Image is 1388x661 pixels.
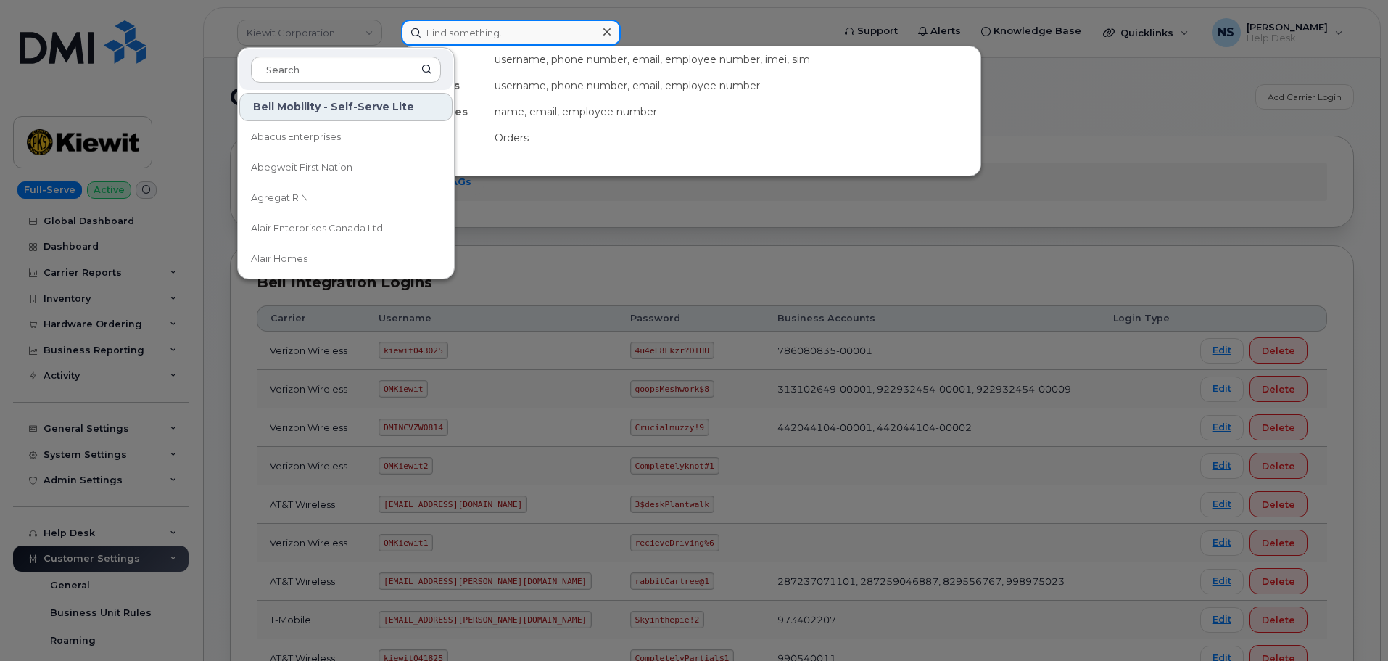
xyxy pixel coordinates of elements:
[251,221,383,236] span: Alair Enterprises Canada Ltd
[251,160,352,175] span: Abegweit First Nation
[489,125,980,151] div: Orders
[489,99,980,125] div: name, email, employee number
[489,46,980,73] div: username, phone number, email, employee number, imei, sim
[239,245,453,274] a: Alair Homes
[1325,598,1377,650] iframe: Messenger Launcher
[489,73,980,99] div: username, phone number, email, employee number
[251,252,307,266] span: Alair Homes
[239,123,453,152] a: Abacus Enterprises
[239,214,453,243] a: Alair Enterprises Canada Ltd
[402,46,489,73] div: Devices
[251,57,441,83] input: Search
[251,191,308,205] span: Agregat R.N
[251,130,341,144] span: Abacus Enterprises
[239,93,453,121] div: Bell Mobility - Self-Serve Lite
[239,153,453,182] a: Abegweit First Nation
[239,184,453,213] a: Agregat R.N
